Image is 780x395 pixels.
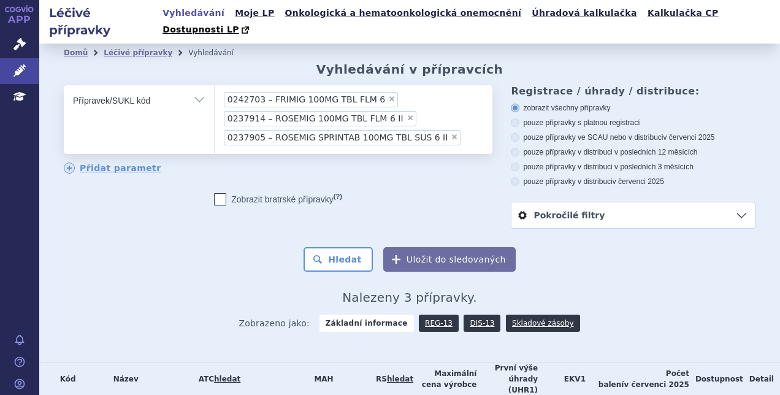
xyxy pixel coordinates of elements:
label: pouze přípravky v distribuci [511,177,755,186]
strong: Základní informace [319,315,414,332]
a: Vyhledávání [159,5,228,21]
a: REG-13 [419,315,459,332]
a: Léčivé přípravky [104,48,172,57]
button: Uložit do sledovaných [383,247,516,272]
h3: Registrace / úhrady / distribuce: [511,85,755,97]
span: 0237914 – ROSEMIG 100MG TBL FLM 6 II [227,114,403,123]
label: Zobrazit bratrské přípravky [214,193,342,205]
span: v červenci 2025 [663,133,714,142]
h2: Léčivé přípravky [39,4,159,39]
a: Skladové zásoby [506,315,579,332]
label: pouze přípravky s platnou registrací [511,118,755,128]
span: × [388,95,396,102]
a: Úhradová kalkulačka [528,5,641,21]
a: Kalkulačka CP [644,5,722,21]
span: × [407,114,414,121]
a: Dostupnosti LP [159,21,255,39]
a: Pokročilé filtry [511,202,755,228]
span: 0242703 – FRIMIG 100MG TBL FLM 6 [227,95,385,104]
span: v červenci 2025 [624,380,689,389]
a: hledat [214,375,240,383]
label: pouze přípravky v distribuci v posledních 12 měsících [511,147,755,157]
a: Domů [64,48,88,57]
a: hledat [387,375,413,383]
a: DIS-13 [464,315,500,332]
a: Přidat parametr [64,163,161,174]
label: pouze přípravky v distribuci v posledních 3 měsících [511,162,755,172]
span: × [451,133,458,140]
span: v červenci 2025 [613,177,664,186]
button: Hledat [304,247,373,272]
a: Moje LP [231,5,278,21]
span: Nalezeny 3 přípravky. [342,290,477,305]
span: Dostupnosti LP [162,25,239,34]
span: 0237905 – ROSEMIG SPRINTAB 100MG TBL SUS 6 II [227,133,448,142]
label: pouze přípravky ve SCAU nebo v distribuci [511,132,755,142]
h2: Vyhledávání v přípravcích [316,62,503,77]
li: Vyhledávání [188,44,250,62]
label: zobrazit všechny přípravky [511,103,755,113]
abbr: (?) [334,193,342,201]
a: Onkologická a hematoonkologická onemocnění [281,5,526,21]
input: 0242703 – FRIMIG 100MG TBL FLM 60237914 – ROSEMIG 100MG TBL FLM 6 II0237905 – ROSEMIG SPRINTAB 10... [464,129,471,145]
span: Zobrazeno jako: [239,315,310,332]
